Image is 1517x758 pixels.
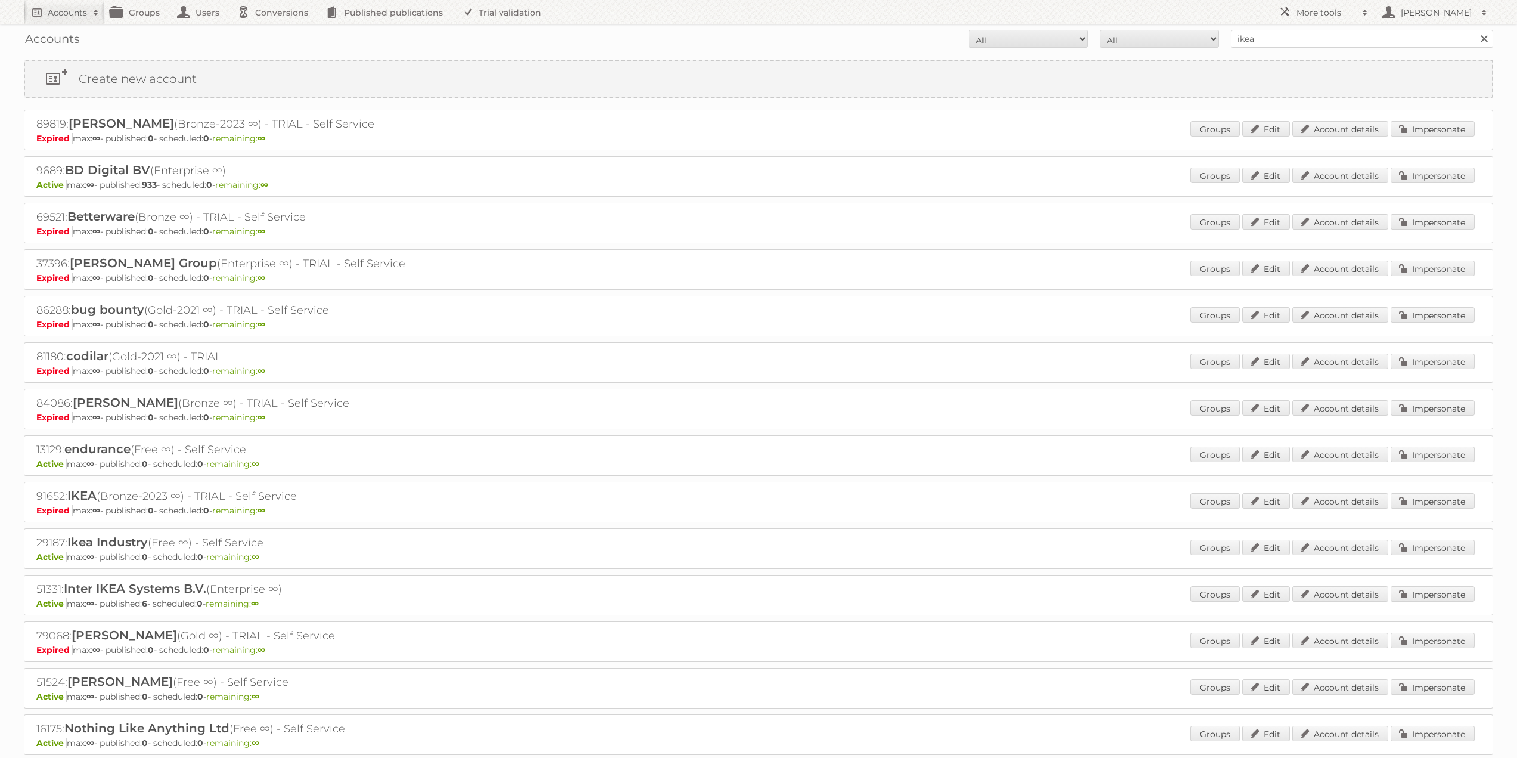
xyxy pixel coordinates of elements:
a: Edit [1242,121,1290,137]
strong: 0 [197,691,203,702]
a: Groups [1190,214,1240,230]
strong: 0 [148,645,154,655]
span: remaining: [206,691,259,702]
a: Account details [1292,493,1388,509]
strong: ∞ [92,366,100,376]
a: Account details [1292,121,1388,137]
a: Impersonate [1391,121,1475,137]
span: Expired [36,319,73,330]
strong: ∞ [258,273,265,283]
h2: 79068: (Gold ∞) - TRIAL - Self Service [36,628,454,643]
span: remaining: [212,505,265,516]
a: Edit [1242,726,1290,741]
a: Groups [1190,493,1240,509]
a: Account details [1292,633,1388,648]
span: Expired [36,505,73,516]
span: remaining: [212,645,265,655]
a: Impersonate [1391,307,1475,323]
span: remaining: [215,180,268,190]
span: Active [36,738,67,748]
span: remaining: [206,598,259,609]
a: Groups [1190,726,1240,741]
span: [PERSON_NAME] [73,395,178,410]
strong: 0 [148,226,154,237]
strong: ∞ [251,598,259,609]
a: Account details [1292,586,1388,602]
h2: 37396: (Enterprise ∞) - TRIAL - Self Service [36,256,454,271]
span: Nothing Like Anything Ltd [64,721,229,735]
a: Account details [1292,540,1388,555]
strong: 0 [203,226,209,237]
span: remaining: [212,319,265,330]
span: Expired [36,226,73,237]
strong: ∞ [86,552,94,562]
a: Groups [1190,447,1240,462]
a: Groups [1190,121,1240,137]
p: max: - published: - scheduled: - [36,552,1481,562]
strong: ∞ [258,366,265,376]
p: max: - published: - scheduled: - [36,598,1481,609]
strong: 0 [197,738,203,748]
h2: 13129: (Free ∞) - Self Service [36,442,454,457]
strong: 6 [142,598,147,609]
strong: ∞ [92,505,100,516]
span: codilar [66,349,108,363]
a: Edit [1242,354,1290,369]
a: Groups [1190,633,1240,648]
strong: ∞ [258,505,265,516]
a: Impersonate [1391,354,1475,369]
a: Impersonate [1391,261,1475,276]
strong: 0 [203,412,209,423]
strong: 933 [142,180,157,190]
strong: ∞ [92,273,100,283]
strong: ∞ [86,598,94,609]
h2: 16175: (Free ∞) - Self Service [36,721,454,737]
a: Impersonate [1391,168,1475,183]
span: remaining: [212,366,265,376]
a: Edit [1242,586,1290,602]
strong: ∞ [92,226,100,237]
a: Groups [1190,261,1240,276]
a: Account details [1292,679,1388,695]
a: Groups [1190,400,1240,416]
span: [PERSON_NAME] [69,116,174,131]
p: max: - published: - scheduled: - [36,459,1481,469]
a: Account details [1292,400,1388,416]
p: max: - published: - scheduled: - [36,319,1481,330]
span: IKEA [67,488,97,503]
a: Account details [1292,214,1388,230]
span: [PERSON_NAME] [67,675,173,689]
span: Active [36,598,67,609]
span: Active [36,180,67,190]
strong: ∞ [258,133,265,144]
p: max: - published: - scheduled: - [36,133,1481,144]
span: [PERSON_NAME] [72,628,177,642]
span: Expired [36,366,73,376]
h2: 89819: (Bronze-2023 ∞) - TRIAL - Self Service [36,116,454,132]
strong: 0 [148,319,154,330]
strong: 0 [206,180,212,190]
strong: ∞ [260,180,268,190]
a: Edit [1242,633,1290,648]
a: Account details [1292,447,1388,462]
a: Groups [1190,586,1240,602]
p: max: - published: - scheduled: - [36,366,1481,376]
strong: ∞ [258,226,265,237]
a: Impersonate [1391,447,1475,462]
a: Impersonate [1391,214,1475,230]
span: Expired [36,273,73,283]
a: Impersonate [1391,400,1475,416]
span: Active [36,459,67,469]
a: Groups [1190,307,1240,323]
span: Ikea Industry [67,535,148,549]
a: Impersonate [1391,540,1475,555]
strong: ∞ [86,459,94,469]
h2: 9689: (Enterprise ∞) [36,163,454,178]
strong: 0 [203,505,209,516]
strong: ∞ [92,133,100,144]
strong: 0 [148,273,154,283]
span: Betterware [67,209,135,224]
h2: 91652: (Bronze-2023 ∞) - TRIAL - Self Service [36,488,454,504]
a: Groups [1190,168,1240,183]
strong: 0 [203,273,209,283]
